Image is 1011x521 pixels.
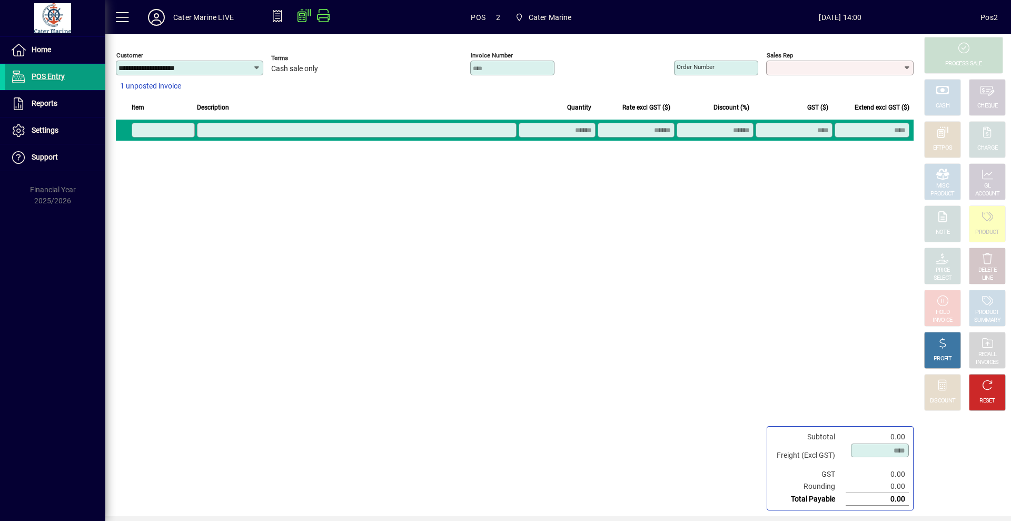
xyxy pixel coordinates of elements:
td: Total Payable [771,493,846,506]
div: HOLD [936,309,949,317]
span: Settings [32,126,58,134]
span: Reports [32,99,57,107]
div: RESET [979,397,995,405]
button: Profile [140,8,173,27]
mat-label: Invoice number [471,52,513,59]
td: GST [771,468,846,480]
span: Home [32,45,51,54]
div: DISCOUNT [930,397,955,405]
span: Quantity [567,102,591,113]
mat-label: Order number [677,63,715,71]
td: 0.00 [846,480,909,493]
td: 0.00 [846,468,909,480]
td: Freight (Excl GST) [771,443,846,468]
span: 2 [496,9,500,26]
span: Item [132,102,144,113]
div: NOTE [936,229,949,237]
span: Cash sale only [271,65,318,73]
span: Cater Marine [511,8,576,27]
mat-label: Customer [116,52,143,59]
span: 1 unposted invoice [120,81,181,92]
span: Support [32,153,58,161]
span: POS [471,9,485,26]
span: POS Entry [32,72,65,81]
td: Rounding [771,480,846,493]
span: Extend excl GST ($) [855,102,909,113]
div: PROFIT [934,355,951,363]
td: 0.00 [846,431,909,443]
a: Reports [5,91,105,117]
span: Cater Marine [529,9,572,26]
div: CASH [936,102,949,110]
div: PROCESS SALE [945,60,982,68]
div: SUMMARY [974,317,1000,325]
span: GST ($) [807,102,828,113]
div: INVOICE [933,317,952,325]
div: LINE [982,274,993,282]
div: EFTPOS [933,144,953,152]
span: Discount (%) [713,102,749,113]
mat-label: Sales rep [767,52,793,59]
td: 0.00 [846,493,909,506]
span: Terms [271,55,334,62]
div: PRODUCT [975,309,999,317]
div: ACCOUNT [975,190,999,198]
span: [DATE] 14:00 [700,9,981,26]
div: RECALL [978,351,997,359]
a: Support [5,144,105,171]
div: SELECT [934,274,952,282]
a: Home [5,37,105,63]
span: Rate excl GST ($) [622,102,670,113]
div: Pos2 [980,9,998,26]
div: CHARGE [977,144,998,152]
div: PRODUCT [930,190,954,198]
a: Settings [5,117,105,144]
td: Subtotal [771,431,846,443]
div: PRICE [936,267,950,274]
div: DELETE [978,267,996,274]
button: 1 unposted invoice [116,77,185,96]
div: PRODUCT [975,229,999,237]
div: Cater Marine LIVE [173,9,234,26]
div: INVOICES [976,359,998,367]
span: Description [197,102,229,113]
div: MISC [936,182,949,190]
div: GL [984,182,991,190]
div: CHEQUE [977,102,997,110]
